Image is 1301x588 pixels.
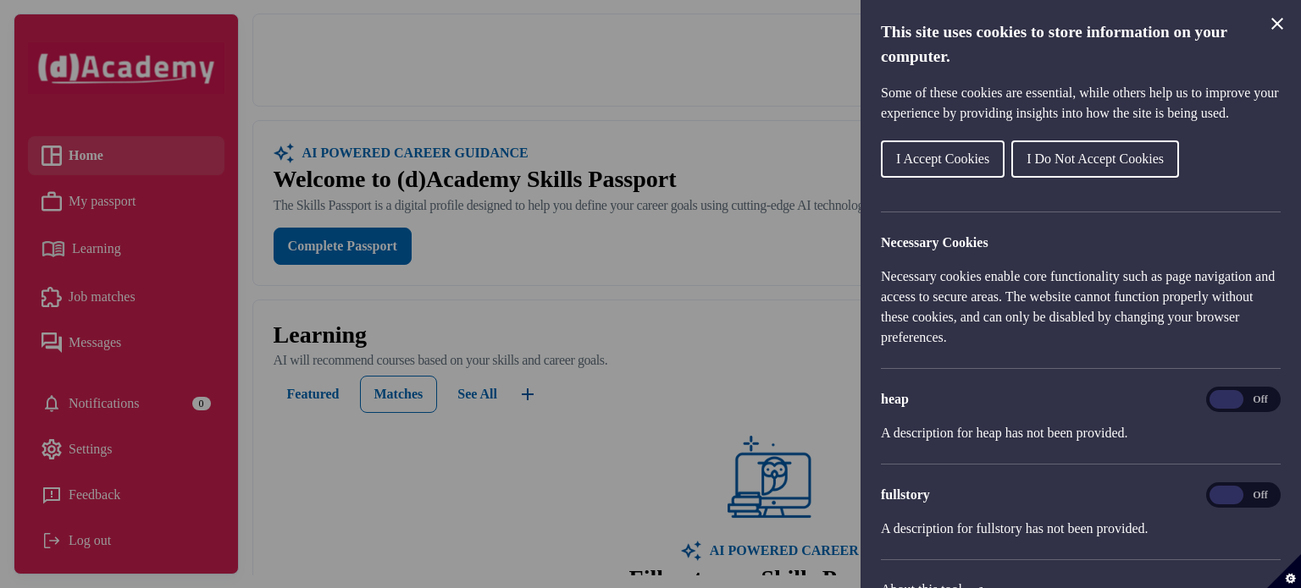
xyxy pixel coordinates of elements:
button: I Do Not Accept Cookies [1011,140,1179,178]
button: Close Cookie Control [1267,14,1287,34]
button: Set cookie preferences [1267,554,1301,588]
span: Off [1243,486,1277,504]
p: Some of these cookies are essential, while others help us to improve your experience by providing... [881,83,1281,124]
h1: This site uses cookies to store information on your computer. [881,20,1281,69]
p: A description for heap has not been provided. [881,423,1281,443]
span: On [1210,486,1243,504]
p: Necessary cookies enable core functionality such as page navigation and access to secure areas. T... [881,267,1281,348]
h2: Necessary Cookies [881,233,1281,253]
span: I Do Not Accept Cookies [1027,151,1164,166]
p: A description for fullstory has not been provided. [881,519,1281,539]
span: Off [1243,390,1277,409]
h3: heap [881,389,1281,409]
span: I Accept Cookies [896,151,989,166]
span: On [1210,390,1243,409]
h3: fullstory [881,485,1281,505]
button: I Accept Cookies [881,140,1005,178]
